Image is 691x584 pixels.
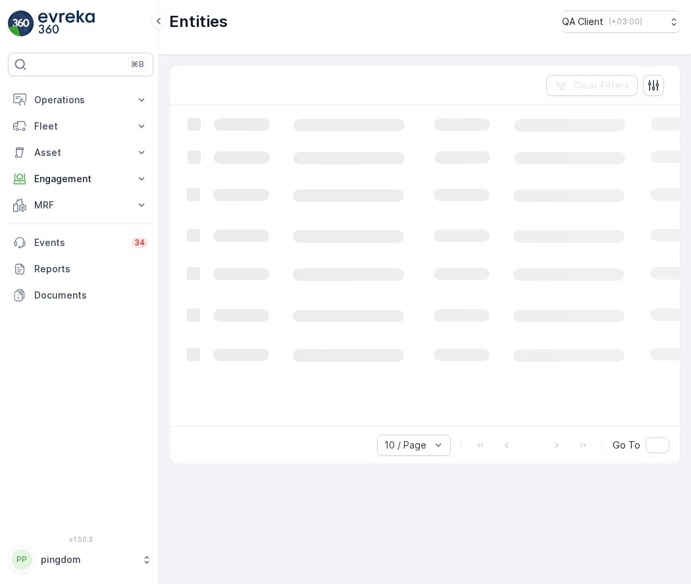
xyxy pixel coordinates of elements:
p: 34 [134,237,145,248]
p: pingdom [41,553,135,566]
p: Operations [34,93,127,107]
p: Fleet [34,120,127,133]
button: PPpingdom [8,546,153,573]
button: Operations [8,87,153,113]
p: ⌘B [131,59,144,70]
a: Events34 [8,230,153,256]
p: ( +03:00 ) [609,16,642,27]
p: QA Client [562,15,603,28]
button: Clear Filters [546,75,638,96]
p: Engagement [34,172,127,185]
button: QA Client(+03:00) [562,11,680,33]
p: Asset [34,146,127,159]
p: Reports [34,262,148,276]
a: Documents [8,282,153,308]
span: v 1.50.3 [8,535,153,543]
p: Entities [169,11,228,32]
p: Clear Filters [573,79,630,92]
button: Engagement [8,166,153,192]
button: Asset [8,139,153,166]
img: logo [8,11,34,37]
a: Reports [8,256,153,282]
button: MRF [8,192,153,218]
div: PP [11,549,32,570]
p: Documents [34,289,148,302]
img: logo_light-DOdMpM7g.png [38,11,95,37]
span: Go To [613,439,640,452]
p: MRF [34,199,127,212]
p: Events [34,236,124,249]
button: Fleet [8,113,153,139]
